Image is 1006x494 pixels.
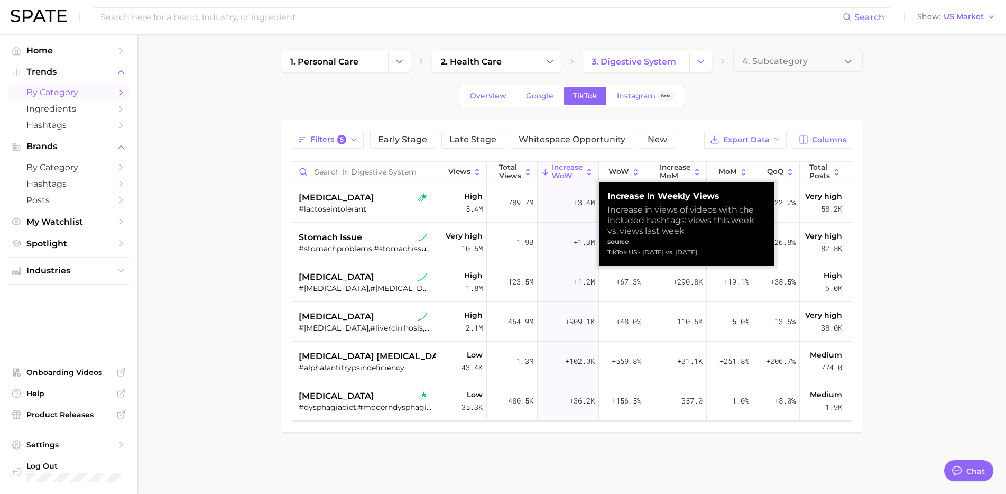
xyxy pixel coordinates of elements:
div: #dysphagiadiet,#moderndysphagiacooking [299,402,432,412]
span: Search [854,12,884,22]
span: stomach issue [299,231,362,244]
span: +1.2m [574,276,595,288]
div: #[MEDICAL_DATA],#[MEDICAL_DATA],#gallstonesawareness,#gallstonesaretheworst [299,283,432,293]
button: increase MoM [645,162,707,182]
span: [MEDICAL_DATA] [MEDICAL_DATA] [299,350,452,363]
span: Trends [26,67,111,77]
span: +559.8% [612,355,641,368]
span: Ingredients [26,104,111,114]
span: 82.8k [821,242,842,255]
span: Columns [812,135,846,144]
a: InstagramBeta [608,87,683,105]
img: tiktok sustained riser [418,272,427,282]
button: Paid [846,162,890,182]
a: Spotlight [8,235,129,252]
button: Filters5 [292,131,364,149]
span: 1.9k [825,401,842,414]
span: 1. personal care [290,57,358,67]
span: by Category [26,162,111,172]
span: increase MoM [660,163,690,180]
span: 3. digestive system [592,57,676,67]
span: 35.3k [462,401,483,414]
span: High [464,269,483,282]
span: 464.9m [508,315,533,328]
a: Onboarding Videos [8,364,129,380]
span: Total Posts [809,163,830,180]
span: Onboarding Videos [26,368,111,377]
span: Show [917,14,940,20]
span: +206.7% [766,355,796,368]
span: Beta [661,92,671,100]
span: [MEDICAL_DATA] [299,191,374,204]
span: TikTok [573,92,597,100]
span: +290.8k [673,276,703,288]
span: Product Releases [26,410,111,419]
button: Change Category [539,51,561,72]
button: Total Views [487,162,538,182]
span: Help [26,389,111,398]
span: [MEDICAL_DATA] [299,271,374,283]
span: New [648,135,667,144]
button: ShowUS Market [915,10,998,24]
span: 1.8m [466,282,483,295]
button: stomach issuetiktok sustained riser#stomachproblems,#stomachissues,#stomachproblemscheck,#stomach... [292,223,890,262]
span: Spotlight [26,239,111,249]
a: Hashtags [8,117,129,133]
span: 774.0 [821,361,842,374]
a: Overview [461,87,515,105]
span: [MEDICAL_DATA] [299,390,374,402]
a: Google [517,87,562,105]
button: Change Category [689,51,712,72]
span: Very high [805,309,842,322]
a: Posts [8,192,129,208]
img: tiktok rising star [418,391,427,401]
span: Export Data [723,135,770,144]
span: Posts [26,195,111,205]
span: Low [467,349,483,361]
span: Whitespace Opportunity [519,135,625,144]
span: +251.8% [719,355,749,368]
span: Early Stage [378,135,427,144]
span: Hashtags [26,179,111,189]
strong: Increase in Weekly Views [607,191,766,202]
span: 123.5m [508,276,533,288]
a: Help [8,386,129,401]
span: -357.0 [677,395,703,407]
a: Settings [8,437,129,453]
div: #stomachproblems,#stomachissues,#stomachproblemscheck,#stomachproblemslol,#girlswithstomachissues... [299,244,432,253]
div: #[MEDICAL_DATA],#livercirrhosis,#cirrhosisoftheliver [299,323,432,333]
div: #alpha1antitrypsindeficiency [299,363,432,372]
div: TikTok US - [DATE] vs. [DATE] [607,247,766,258]
span: QoQ [767,168,783,176]
a: 2. health care [432,51,539,72]
button: Change Category [388,51,411,72]
span: +26.8% [770,236,796,249]
span: by Category [26,87,111,97]
span: Total Views [499,163,521,180]
button: Total Posts [800,162,846,182]
span: +1.3m [574,236,595,249]
button: Columns [793,131,852,149]
button: MoM [707,162,753,182]
span: WoW [608,168,629,176]
span: Settings [26,440,111,450]
span: High [464,190,483,203]
span: My Watchlist [26,217,111,227]
button: [MEDICAL_DATA]tiktok rising star#dysphagiadiet,#moderndysphagiacookingLow35.3k480.5k+36.2k+156.5%... [292,381,890,421]
span: 58.2k [821,203,842,215]
span: 6.0k [825,282,842,295]
span: 2. health care [441,57,502,67]
a: Product Releases [8,407,129,423]
button: [MEDICAL_DATA]tiktok sustained riser#[MEDICAL_DATA],#livercirrhosis,#cirrhosisoftheliverHigh2.1m4... [292,302,890,342]
span: Medium [810,388,842,401]
span: +19.1% [724,276,749,288]
span: Very high [446,230,483,242]
span: Views [448,168,470,176]
button: Views [436,162,487,182]
span: US Market [944,14,984,20]
span: 38.0k [821,322,842,334]
div: Increase in views of videos with the included hashtags: views this week vs. views last week [607,205,766,236]
span: +102.0k [565,355,595,368]
a: 3. digestive system [583,51,689,72]
span: 5 [337,135,347,144]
